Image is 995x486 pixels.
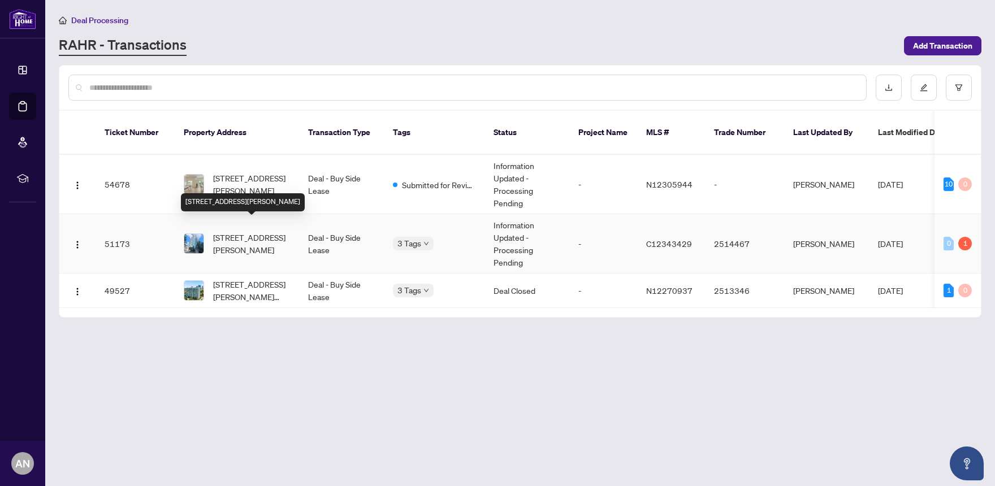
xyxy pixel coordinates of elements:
[484,155,569,214] td: Information Updated - Processing Pending
[71,15,128,25] span: Deal Processing
[73,287,82,296] img: Logo
[646,179,693,189] span: N12305944
[59,16,67,24] span: home
[9,8,36,29] img: logo
[184,175,204,194] img: thumbnail-img
[955,84,963,92] span: filter
[646,285,693,296] span: N12270937
[299,214,384,274] td: Deal - Buy Side Lease
[213,278,290,303] span: [STREET_ADDRESS][PERSON_NAME][PERSON_NAME]
[484,214,569,274] td: Information Updated - Processing Pending
[15,455,30,471] span: AN
[958,177,972,191] div: 0
[958,237,972,250] div: 1
[784,155,869,214] td: [PERSON_NAME]
[646,238,692,249] span: C12343429
[946,75,972,101] button: filter
[913,37,972,55] span: Add Transaction
[950,446,984,480] button: Open asap
[484,274,569,308] td: Deal Closed
[958,284,972,297] div: 0
[878,126,947,138] span: Last Modified Date
[904,36,981,55] button: Add Transaction
[784,214,869,274] td: [PERSON_NAME]
[402,179,475,191] span: Submitted for Review
[911,75,937,101] button: edit
[784,274,869,308] td: [PERSON_NAME]
[944,284,954,297] div: 1
[68,175,86,193] button: Logo
[184,234,204,253] img: thumbnail-img
[423,241,429,246] span: down
[869,111,971,155] th: Last Modified Date
[73,240,82,249] img: Logo
[423,288,429,293] span: down
[73,181,82,190] img: Logo
[96,155,175,214] td: 54678
[569,155,637,214] td: -
[184,281,204,300] img: thumbnail-img
[705,111,784,155] th: Trade Number
[397,237,421,250] span: 3 Tags
[299,111,384,155] th: Transaction Type
[784,111,869,155] th: Last Updated By
[299,274,384,308] td: Deal - Buy Side Lease
[484,111,569,155] th: Status
[885,84,893,92] span: download
[878,238,903,249] span: [DATE]
[68,235,86,253] button: Logo
[181,193,305,211] div: [STREET_ADDRESS][PERSON_NAME]
[59,36,187,56] a: RAHR - Transactions
[878,179,903,189] span: [DATE]
[384,111,484,155] th: Tags
[213,172,290,197] span: [STREET_ADDRESS][PERSON_NAME]
[96,214,175,274] td: 51173
[68,281,86,300] button: Logo
[920,84,928,92] span: edit
[876,75,902,101] button: download
[705,274,784,308] td: 2513346
[175,111,299,155] th: Property Address
[96,111,175,155] th: Ticket Number
[637,111,705,155] th: MLS #
[705,155,784,214] td: -
[96,274,175,308] td: 49527
[944,177,954,191] div: 10
[569,274,637,308] td: -
[213,231,290,256] span: [STREET_ADDRESS][PERSON_NAME]
[569,111,637,155] th: Project Name
[569,214,637,274] td: -
[397,284,421,297] span: 3 Tags
[878,285,903,296] span: [DATE]
[944,237,954,250] div: 0
[705,214,784,274] td: 2514467
[299,155,384,214] td: Deal - Buy Side Lease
